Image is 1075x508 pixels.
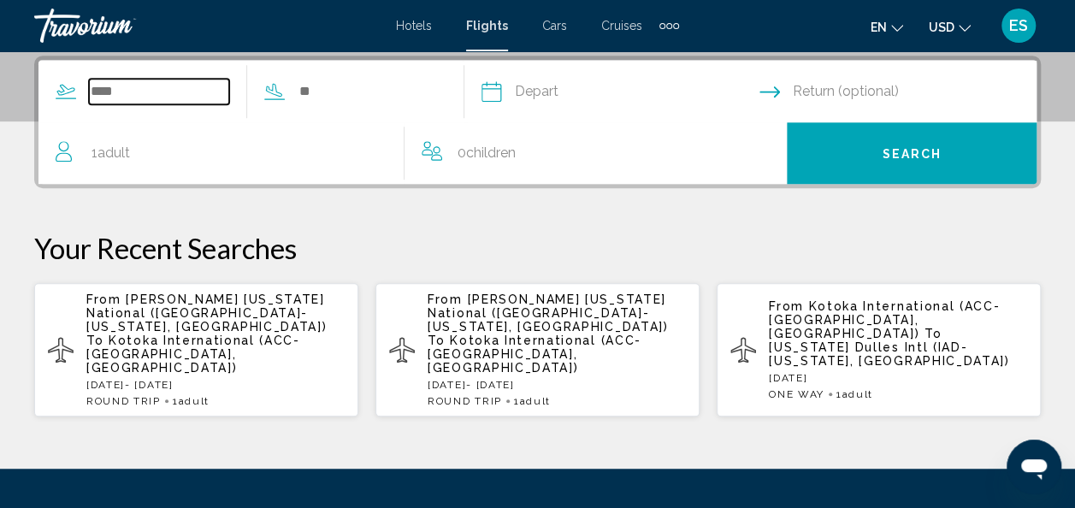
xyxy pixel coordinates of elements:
[34,282,358,417] button: From [PERSON_NAME] [US_STATE] National ([GEOGRAPHIC_DATA]-[US_STATE], [GEOGRAPHIC_DATA]) To Kotok...
[428,292,668,334] span: [PERSON_NAME] [US_STATE] National ([GEOGRAPHIC_DATA]-[US_STATE], [GEOGRAPHIC_DATA])
[769,299,1000,340] span: Kotoka International (ACC-[GEOGRAPHIC_DATA], [GEOGRAPHIC_DATA])
[481,61,759,122] button: Depart date
[428,379,686,391] p: [DATE] - [DATE]
[38,60,1037,184] div: Search widget
[924,327,942,340] span: To
[769,299,804,313] span: From
[428,292,463,306] span: From
[92,141,130,165] span: 1
[787,122,1037,184] button: Search
[769,372,1027,384] p: [DATE]
[996,8,1041,44] button: User Menu
[466,19,508,32] a: Flights
[86,379,345,391] p: [DATE] - [DATE]
[428,334,445,347] span: To
[466,145,516,161] span: Children
[1009,17,1028,34] span: ES
[86,334,300,375] span: Kotoka International (ACC-[GEOGRAPHIC_DATA], [GEOGRAPHIC_DATA])
[428,334,641,375] span: Kotoka International (ACC-[GEOGRAPHIC_DATA], [GEOGRAPHIC_DATA])
[1007,440,1061,494] iframe: Button to launch messaging window
[458,141,516,165] span: 0
[871,15,903,39] button: Change language
[929,15,971,39] button: Change currency
[836,388,873,400] span: 1
[542,19,567,32] a: Cars
[428,395,502,407] span: ROUND TRIP
[86,292,121,306] span: From
[601,19,642,32] a: Cruises
[179,395,210,407] span: Adult
[38,122,787,184] button: Travelers: 1 adult, 0 children
[86,292,327,334] span: [PERSON_NAME] [US_STATE] National ([GEOGRAPHIC_DATA]-[US_STATE], [GEOGRAPHIC_DATA])
[34,9,379,43] a: Travorium
[769,388,824,400] span: ONE WAY
[34,231,1041,265] p: Your Recent Searches
[97,145,130,161] span: Adult
[514,395,551,407] span: 1
[86,334,103,347] span: To
[375,282,700,417] button: From [PERSON_NAME] [US_STATE] National ([GEOGRAPHIC_DATA]-[US_STATE], [GEOGRAPHIC_DATA]) To Kotok...
[871,21,887,34] span: en
[86,395,161,407] span: ROUND TRIP
[929,21,954,34] span: USD
[659,12,679,39] button: Extra navigation items
[882,147,942,161] span: Search
[717,282,1041,417] button: From Kotoka International (ACC-[GEOGRAPHIC_DATA], [GEOGRAPHIC_DATA]) To [US_STATE] Dulles Intl (I...
[759,61,1037,122] button: Return date
[842,388,872,400] span: Adult
[173,395,210,407] span: 1
[520,395,551,407] span: Adult
[769,340,1009,368] span: [US_STATE] Dulles Intl (IAD-[US_STATE], [GEOGRAPHIC_DATA])
[396,19,432,32] a: Hotels
[793,80,899,103] span: Return (optional)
